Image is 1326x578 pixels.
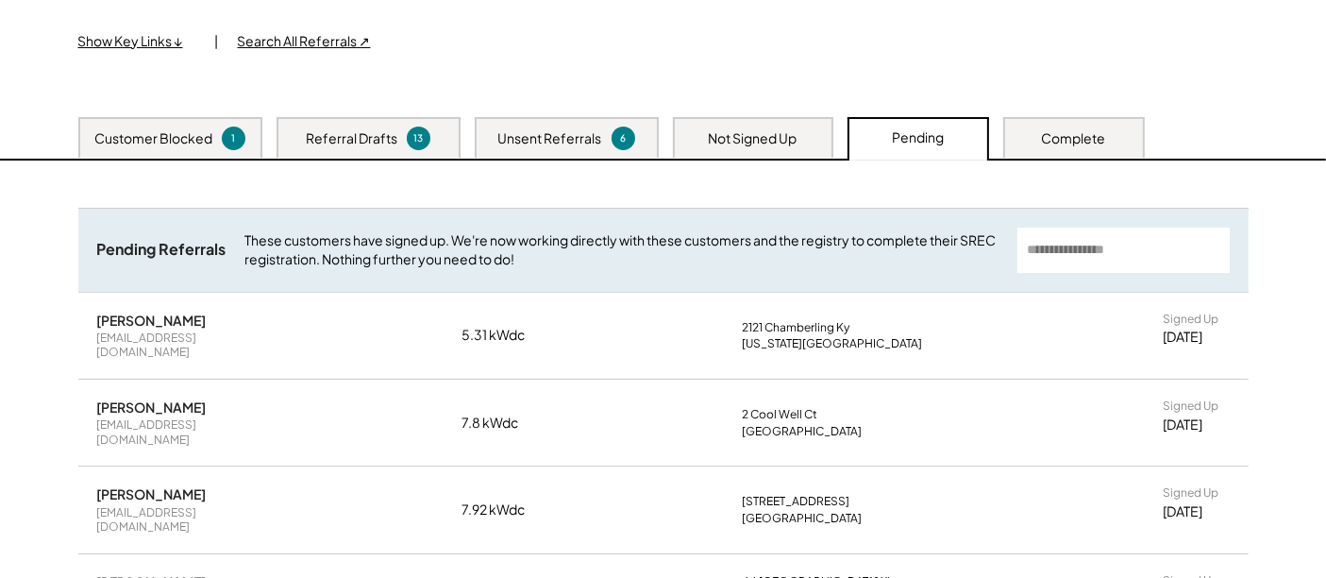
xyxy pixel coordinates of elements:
div: Pending Referrals [97,240,227,260]
div: [STREET_ADDRESS] [742,494,849,509]
div: [GEOGRAPHIC_DATA] [742,424,862,439]
div: Not Signed Up [709,129,797,148]
div: Customer Blocked [94,129,212,148]
div: [DATE] [1163,502,1202,521]
div: Signed Up [1163,485,1218,501]
div: Signed Up [1163,399,1218,414]
div: Show Key Links ↓ [78,32,196,51]
div: 2 Cool Well Ct [742,407,817,422]
div: [PERSON_NAME] [97,399,207,416]
div: Complete [1042,129,1106,148]
div: 6 [614,131,632,145]
div: 7.8 kWdc [462,414,556,433]
div: [US_STATE][GEOGRAPHIC_DATA] [742,336,922,351]
div: [PERSON_NAME] [97,485,207,502]
div: 1 [225,131,243,145]
div: | [215,32,219,51]
div: Search All Referrals ↗ [238,32,371,51]
div: [GEOGRAPHIC_DATA] [742,511,862,526]
div: Unsent Referrals [498,129,602,148]
div: [EMAIL_ADDRESS][DOMAIN_NAME] [97,505,277,535]
div: 13 [410,131,428,145]
div: 5.31 kWdc [462,326,556,345]
div: [DATE] [1163,416,1202,434]
div: [EMAIL_ADDRESS][DOMAIN_NAME] [97,331,277,360]
div: Pending [892,128,944,147]
div: [PERSON_NAME] [97,312,207,329]
div: 7.92 kWdc [462,501,556,519]
div: Referral Drafts [306,129,397,148]
div: [DATE] [1163,328,1202,347]
div: 2121 Chamberling Ky [742,320,849,335]
div: These customers have signed up. We're now working directly with these customers and the registry ... [245,231,999,268]
div: Signed Up [1163,312,1218,327]
div: [EMAIL_ADDRESS][DOMAIN_NAME] [97,417,277,447]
